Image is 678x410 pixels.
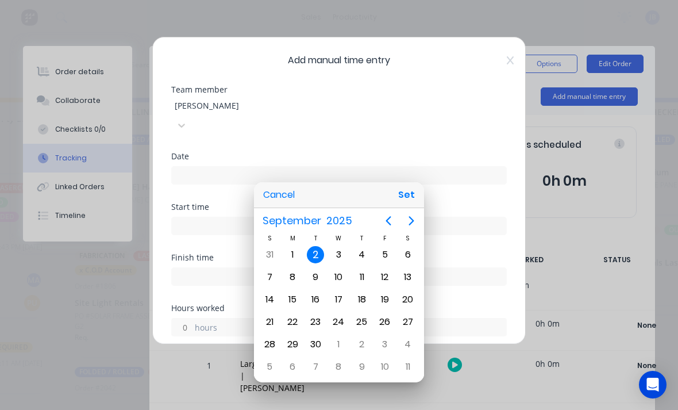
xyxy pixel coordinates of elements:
span: September [260,210,323,231]
div: Wednesday, September 24, 2025 [330,313,347,331]
div: Tuesday, September 23, 2025 [307,313,324,331]
div: S [258,233,281,243]
div: Friday, September 5, 2025 [376,246,394,263]
div: Sunday, August 31, 2025 [261,246,278,263]
div: Open Intercom Messenger [639,371,667,398]
button: Next page [400,209,423,232]
div: Saturday, September 27, 2025 [399,313,417,331]
div: Wednesday, October 1, 2025 [330,336,347,353]
div: Friday, October 3, 2025 [376,336,394,353]
button: Previous page [377,209,400,232]
div: Thursday, September 4, 2025 [353,246,371,263]
div: Saturday, October 11, 2025 [399,358,417,375]
div: Thursday, September 11, 2025 [353,269,371,286]
div: Wednesday, October 8, 2025 [330,358,347,375]
span: 2025 [323,210,355,231]
div: Friday, September 19, 2025 [376,291,394,308]
div: Monday, September 1, 2025 [284,246,301,263]
div: T [350,233,373,243]
div: Tuesday, October 7, 2025 [307,358,324,375]
div: Wednesday, September 10, 2025 [330,269,347,286]
div: Saturday, October 4, 2025 [399,336,417,353]
div: M [281,233,304,243]
div: T [304,233,327,243]
div: Monday, September 29, 2025 [284,336,301,353]
div: Sunday, October 5, 2025 [261,358,278,375]
button: Set [394,185,419,205]
div: Monday, September 22, 2025 [284,313,301,331]
div: Sunday, September 21, 2025 [261,313,278,331]
div: Tuesday, September 30, 2025 [307,336,324,353]
button: September2025 [255,210,359,231]
button: Cancel [259,185,299,205]
div: Sunday, September 7, 2025 [261,269,278,286]
div: Saturday, September 6, 2025 [399,246,417,263]
div: Monday, September 8, 2025 [284,269,301,286]
div: Thursday, October 9, 2025 [353,358,371,375]
div: W [327,233,350,243]
div: Friday, September 12, 2025 [376,269,394,286]
div: Thursday, September 18, 2025 [353,291,371,308]
div: Thursday, October 2, 2025 [353,336,371,353]
div: S [396,233,419,243]
div: Thursday, September 25, 2025 [353,313,371,331]
div: Sunday, September 14, 2025 [261,291,278,308]
div: Saturday, September 13, 2025 [399,269,417,286]
div: Saturday, September 20, 2025 [399,291,417,308]
div: Tuesday, September 16, 2025 [307,291,324,308]
div: F [373,233,396,243]
div: Tuesday, September 9, 2025 [307,269,324,286]
div: Today, Tuesday, September 2, 2025 [307,246,324,263]
div: Monday, September 15, 2025 [284,291,301,308]
div: Wednesday, September 3, 2025 [330,246,347,263]
div: Friday, October 10, 2025 [376,358,394,375]
div: Monday, October 6, 2025 [284,358,301,375]
div: Friday, September 26, 2025 [376,313,394,331]
div: Wednesday, September 17, 2025 [330,291,347,308]
div: Sunday, September 28, 2025 [261,336,278,353]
